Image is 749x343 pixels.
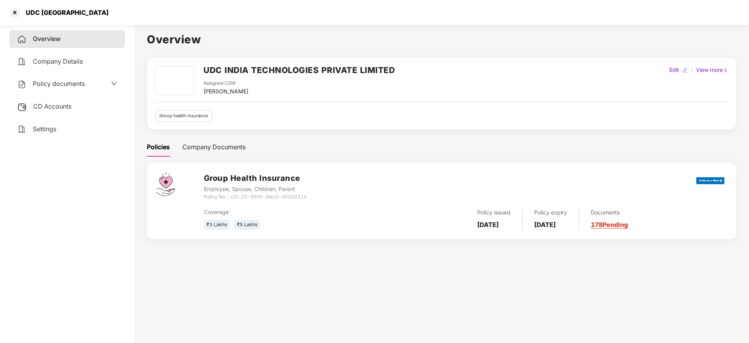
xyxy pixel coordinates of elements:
[591,208,628,217] div: Documents
[33,80,85,88] span: Policy documents
[17,35,27,44] img: svg+xml;base64,PHN2ZyB4bWxucz0iaHR0cDovL3d3dy53My5vcmcvMjAwMC9zdmciIHdpZHRoPSIyNCIgaGVpZ2h0PSIyNC...
[111,80,117,87] span: down
[17,57,27,66] img: svg+xml;base64,PHN2ZyB4bWxucz0iaHR0cDovL3d3dy53My5vcmcvMjAwMC9zdmciIHdpZHRoPSIyNCIgaGVpZ2h0PSIyNC...
[682,68,688,73] img: editIcon
[17,102,27,112] img: svg+xml;base64,PHN2ZyB3aWR0aD0iMjUiIGhlaWdodD0iMjQiIHZpZXdCb3g9IjAgMCAyNSAyNCIgZmlsbD0ibm9uZSIgeG...
[33,102,71,110] span: CD Accounts
[230,194,306,200] i: OG-25-9906-8403-00000313
[33,57,83,65] span: Company Details
[534,221,556,229] b: [DATE]
[17,125,27,134] img: svg+xml;base64,PHN2ZyB4bWxucz0iaHR0cDovL3d3dy53My5vcmcvMjAwMC9zdmciIHdpZHRoPSIyNCIgaGVpZ2h0PSIyNC...
[204,185,306,193] div: Employee, Spouse, Children, Parent
[689,66,694,74] div: |
[147,142,170,152] div: Policies
[204,208,378,216] div: Coverage
[33,125,56,133] span: Settings
[668,66,681,74] div: Edit
[203,80,248,87] div: Assigned CSM
[204,220,230,230] div: ₹3 Lakhs
[203,87,248,96] div: [PERSON_NAME]
[591,221,628,229] a: 178 Pending
[21,9,109,16] div: UDC [GEOGRAPHIC_DATA]
[33,35,61,43] span: Overview
[534,208,567,217] div: Policy expiry
[17,80,27,89] img: svg+xml;base64,PHN2ZyB4bWxucz0iaHR0cDovL3d3dy53My5vcmcvMjAwMC9zdmciIHdpZHRoPSIyNCIgaGVpZ2h0PSIyNC...
[155,110,212,121] div: Group health insurance
[204,193,306,201] div: Policy No. -
[694,66,730,74] div: View more
[203,64,395,77] h2: UDC INDIA TECHNOLOGIES PRIVATE LIMITED
[696,172,724,189] img: bajaj.png
[182,142,246,152] div: Company Documents
[477,208,510,217] div: Policy issued
[204,172,306,184] h3: Group Health Insurance
[477,221,499,229] b: [DATE]
[147,31,737,48] h1: Overview
[156,172,175,196] img: svg+xml;base64,PHN2ZyB4bWxucz0iaHR0cDovL3d3dy53My5vcmcvMjAwMC9zdmciIHdpZHRoPSI0Ny43MTQiIGhlaWdodD...
[723,68,728,73] img: rightIcon
[234,220,260,230] div: ₹5 Lakhs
